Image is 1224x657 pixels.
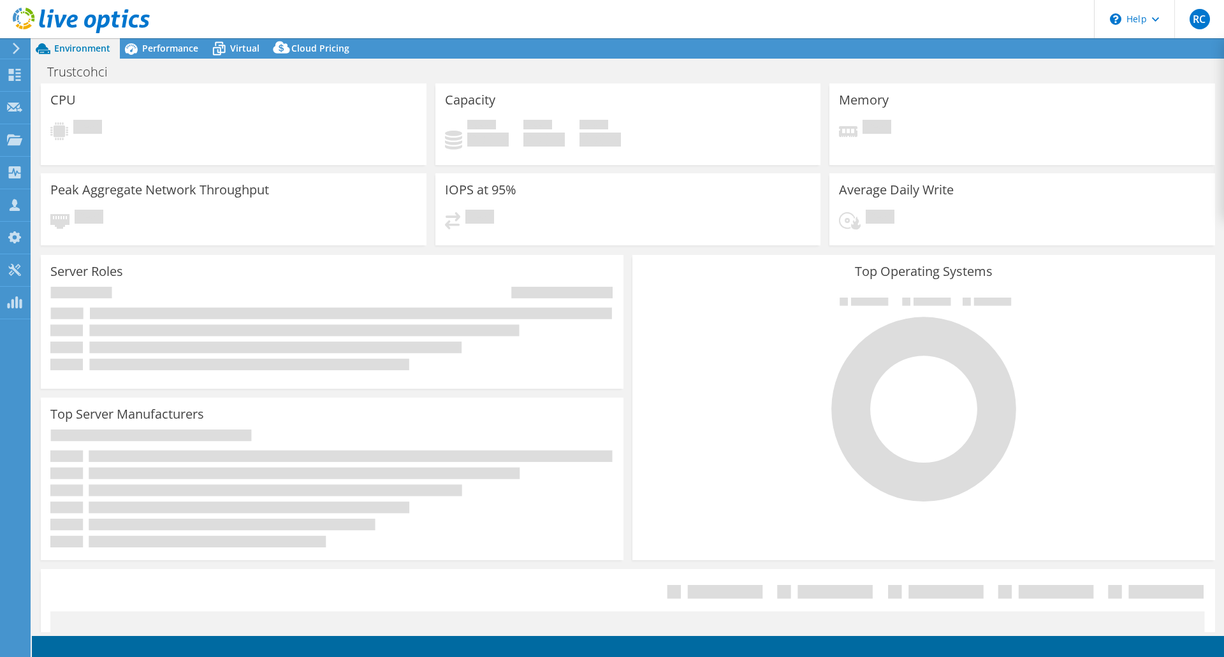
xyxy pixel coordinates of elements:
span: Virtual [230,42,259,54]
h3: Server Roles [50,264,123,278]
h4: 0 GiB [523,133,565,147]
span: Performance [142,42,198,54]
span: Environment [54,42,110,54]
h3: Average Daily Write [839,183,954,197]
span: Free [523,120,552,133]
span: Total [579,120,608,133]
h3: Capacity [445,93,495,107]
span: Used [467,120,496,133]
h3: CPU [50,93,76,107]
h3: Top Server Manufacturers [50,407,204,421]
h1: Trustcohci [41,65,127,79]
span: Pending [863,120,891,137]
h3: Peak Aggregate Network Throughput [50,183,269,197]
span: Cloud Pricing [291,42,349,54]
span: Pending [75,210,103,227]
h3: Memory [839,93,889,107]
span: RC [1190,9,1210,29]
span: Pending [73,120,102,137]
h3: IOPS at 95% [445,183,516,197]
svg: \n [1110,13,1121,25]
span: Pending [465,210,494,227]
h3: Top Operating Systems [642,264,1206,278]
span: Pending [866,210,894,227]
h4: 0 GiB [579,133,621,147]
h4: 0 GiB [467,133,509,147]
